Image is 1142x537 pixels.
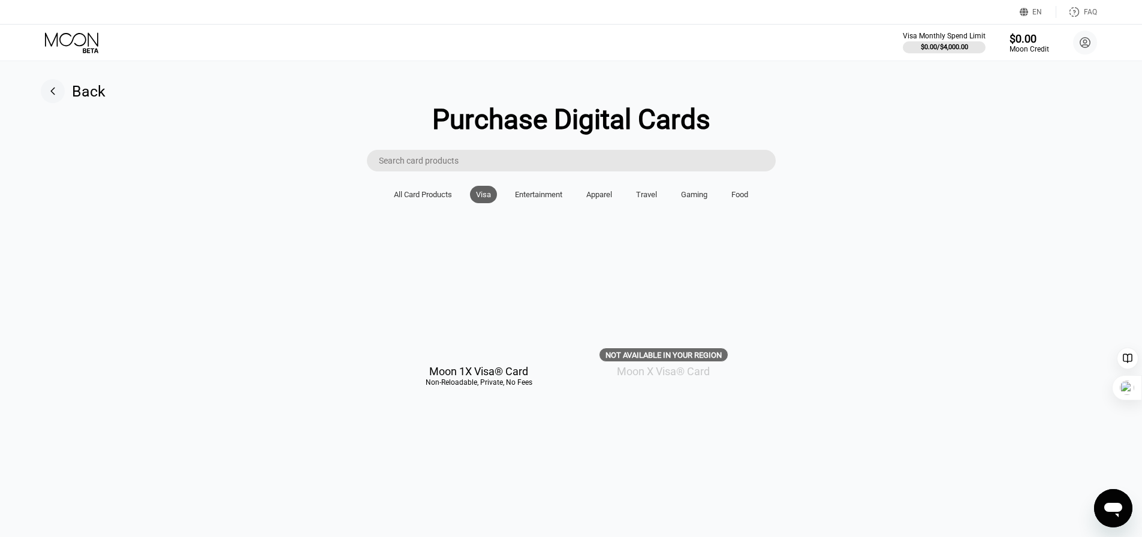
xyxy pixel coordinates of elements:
[394,190,452,199] div: All Card Products
[394,378,564,387] div: Non-Reloadable, Private, No Fees
[630,186,663,203] div: Travel
[515,190,562,199] div: Entertainment
[509,186,568,203] div: Entertainment
[1010,32,1049,53] div: $0.00Moon Credit
[578,248,748,355] div: Not available in your region
[476,190,491,199] div: Visa
[41,79,106,103] div: Back
[388,186,458,203] div: All Card Products
[1032,8,1042,16] div: EN
[731,190,748,199] div: Food
[72,83,106,100] div: Back
[921,43,968,51] div: $0.00 / $4,000.00
[1020,6,1056,18] div: EN
[1010,45,1049,53] div: Moon Credit
[1094,489,1132,527] iframe: Button to launch messaging window
[1056,6,1097,18] div: FAQ
[903,32,986,40] div: Visa Monthly Spend Limit
[586,190,612,199] div: Apparel
[681,190,707,199] div: Gaming
[636,190,657,199] div: Travel
[605,351,722,360] div: Not available in your region
[580,186,618,203] div: Apparel
[725,186,754,203] div: Food
[675,186,713,203] div: Gaming
[903,32,986,53] div: Visa Monthly Spend Limit$0.00/$4,000.00
[1010,32,1049,45] div: $0.00
[432,103,710,135] div: Purchase Digital Cards
[1084,8,1097,16] div: FAQ
[379,150,776,171] input: Search card products
[617,365,710,378] div: Moon X Visa® Card
[470,186,497,203] div: Visa
[429,365,528,378] div: Moon 1X Visa® Card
